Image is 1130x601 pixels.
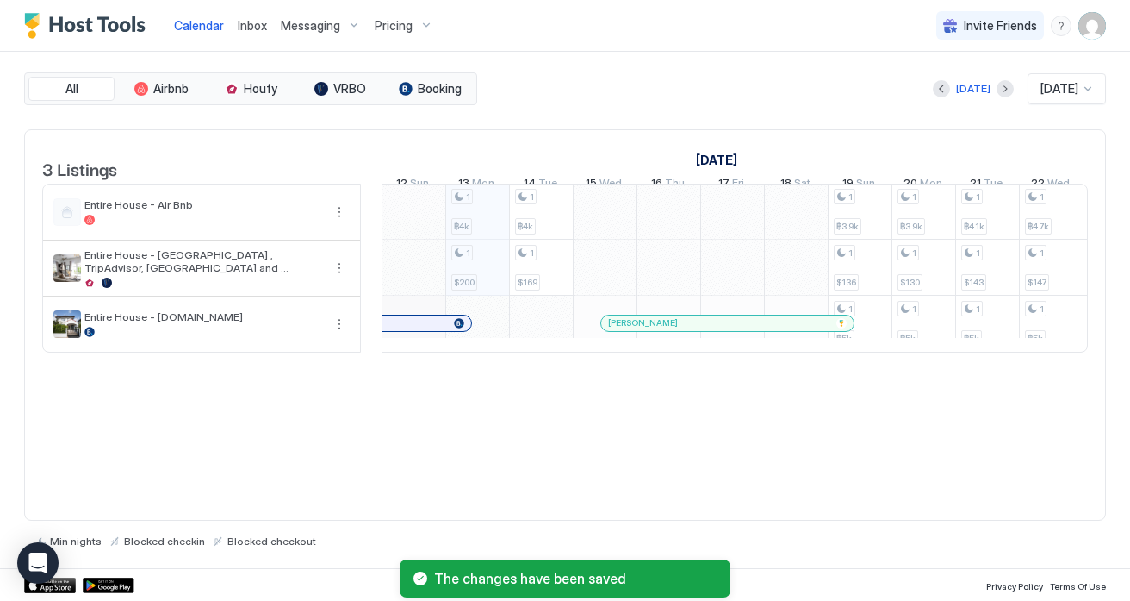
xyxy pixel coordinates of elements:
[586,176,597,194] span: 15
[329,314,350,335] div: menu
[454,172,499,197] a: October 13, 2025
[718,176,730,194] span: 17
[24,72,477,105] div: tab-group
[297,77,383,101] button: VRBO
[454,221,469,232] span: ฿4k
[530,191,534,203] span: 1
[375,18,413,34] span: Pricing
[392,172,433,197] a: October 12, 2025
[964,18,1037,34] span: Invite Friends
[466,191,470,203] span: 1
[84,198,322,211] span: Entire House - Air Bnb
[530,247,534,259] span: 1
[454,277,475,288] span: $200
[997,80,1014,97] button: Next month
[84,310,322,323] span: Entire House - [DOMAIN_NAME]
[458,176,469,194] span: 13
[124,535,205,548] span: Blocked checkin
[1040,191,1044,203] span: 1
[84,248,322,274] span: Entire House - [GEOGRAPHIC_DATA] , TripAdvisor, [GEOGRAPHIC_DATA] and [GEOGRAPHIC_DATA]
[1028,221,1049,232] span: ฿4.7k
[281,18,340,34] span: Messaging
[524,176,536,194] span: 14
[900,277,920,288] span: $130
[912,304,916,315] span: 1
[1047,176,1070,194] span: Wed
[976,191,980,203] span: 1
[518,277,537,288] span: $169
[227,535,316,548] span: Blocked checkout
[118,77,204,101] button: Airbnb
[581,172,626,197] a: October 15, 2025
[410,176,429,194] span: Sun
[836,221,859,232] span: ฿3.9k
[466,247,470,259] span: 1
[970,176,981,194] span: 21
[333,81,366,97] span: VRBO
[329,202,350,222] button: More options
[244,81,277,97] span: Houfy
[953,78,993,99] button: [DATE]
[912,247,916,259] span: 1
[472,176,494,194] span: Mon
[1040,247,1044,259] span: 1
[1051,16,1071,36] div: menu
[956,81,990,97] div: [DATE]
[976,247,980,259] span: 1
[65,81,78,97] span: All
[53,310,81,338] div: listing image
[50,535,102,548] span: Min nights
[174,16,224,34] a: Calendar
[329,258,350,279] div: menu
[329,202,350,222] div: menu
[329,314,350,335] button: More options
[238,16,267,34] a: Inbox
[174,18,224,33] span: Calendar
[238,18,267,33] span: Inbox
[912,191,916,203] span: 1
[842,176,854,194] span: 19
[42,155,117,181] span: 3 Listings
[1040,304,1044,315] span: 1
[396,176,407,194] span: 12
[920,176,942,194] span: Mon
[608,317,678,329] span: [PERSON_NAME]
[836,333,852,344] span: ฿5k
[964,277,984,288] span: $143
[900,333,916,344] span: ฿5k
[848,247,853,259] span: 1
[519,172,562,197] a: October 14, 2025
[965,172,1007,197] a: October 21, 2025
[984,176,1003,194] span: Tue
[24,13,153,39] a: Host Tools Logo
[538,176,557,194] span: Tue
[1078,12,1106,40] div: User profile
[651,176,662,194] span: 16
[329,258,350,279] button: More options
[964,221,984,232] span: ฿4.1k
[900,221,922,232] span: ฿3.9k
[599,176,622,194] span: Wed
[1027,172,1074,197] a: October 22, 2025
[647,172,689,197] a: October 16, 2025
[153,81,189,97] span: Airbnb
[732,176,744,194] span: Fri
[387,77,473,101] button: Booking
[434,570,717,587] span: The changes have been saved
[692,147,742,172] a: October 1, 2025
[518,221,533,232] span: ฿4k
[53,254,81,282] div: listing image
[17,542,59,584] div: Open Intercom Messenger
[1028,333,1043,344] span: ฿5k
[1028,277,1046,288] span: $147
[903,176,917,194] span: 20
[794,176,810,194] span: Sat
[418,81,462,97] span: Booking
[776,172,815,197] a: October 18, 2025
[836,277,856,288] span: $136
[714,172,748,197] a: October 17, 2025
[665,176,685,194] span: Thu
[1031,176,1045,194] span: 22
[838,172,879,197] a: October 19, 2025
